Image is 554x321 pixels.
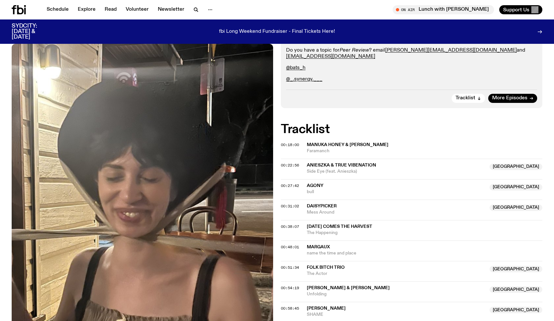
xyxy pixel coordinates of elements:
span: [PERSON_NAME] [307,306,346,311]
span: [GEOGRAPHIC_DATA] [490,266,542,272]
span: Anieszka & True Vibenation [307,163,376,167]
a: Read [101,5,121,14]
span: margaux [307,245,330,249]
span: [GEOGRAPHIC_DATA] [490,164,542,170]
h3: SYDCITY: [DATE] & [DATE] [12,23,53,40]
a: Newsletter [154,5,188,14]
span: 00:18:00 [281,142,299,147]
a: Explore [74,5,99,14]
span: 00:48:01 [281,244,299,250]
span: The Actor [307,271,486,277]
a: [PERSON_NAME][EMAIL_ADDRESS][DOMAIN_NAME] [385,48,517,53]
span: The Happening [307,230,542,236]
span: Folk Bitch Trio [307,265,345,270]
a: Volunteer [122,5,153,14]
span: Daisypicker [307,204,337,208]
span: AGONY [307,183,323,188]
span: 00:27:42 [281,183,299,188]
span: Tracklist [456,96,475,101]
span: [GEOGRAPHIC_DATA] [490,204,542,211]
p: fbi Long Weekend Fundraiser - Final Tickets Here! [219,29,335,35]
span: Faramanch [307,148,542,154]
span: name the time and place [307,250,542,256]
a: [EMAIL_ADDRESS][DOMAIN_NAME] [286,54,375,59]
em: Peer Review [340,48,369,53]
span: [GEOGRAPHIC_DATA] [490,307,542,313]
span: Manuka Honey & [PERSON_NAME] [307,142,388,147]
span: Unfolding [307,291,486,297]
button: Support Us [499,5,542,14]
span: 00:31:02 [281,204,299,209]
a: Schedule [43,5,73,14]
span: 00:38:07 [281,224,299,229]
span: bull [307,189,486,195]
span: [GEOGRAPHIC_DATA] [490,184,542,191]
span: 00:54:19 [281,285,299,290]
span: Support Us [503,7,529,13]
span: [PERSON_NAME] & [PERSON_NAME] [307,286,390,290]
span: 00:51:34 [281,265,299,270]
button: On AirLunch with [PERSON_NAME] [393,5,494,14]
span: SHAME [307,312,486,318]
span: 00:58:45 [281,306,299,311]
a: @_.synergy.___ [286,77,322,82]
span: More Episodes [492,96,527,101]
span: [GEOGRAPHIC_DATA] [490,286,542,293]
span: Mess Around [307,209,486,216]
span: 00:22:56 [281,163,299,168]
h2: Tracklist [281,124,542,135]
p: Do you have a topic for ? email and [286,47,537,60]
button: Tracklist [452,94,485,103]
a: More Episodes [488,94,537,103]
span: Side Eye (feat. Anieszka) [307,168,486,175]
span: [DATE] Comes The Harvest [307,224,372,229]
a: @bats_h [286,65,306,70]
